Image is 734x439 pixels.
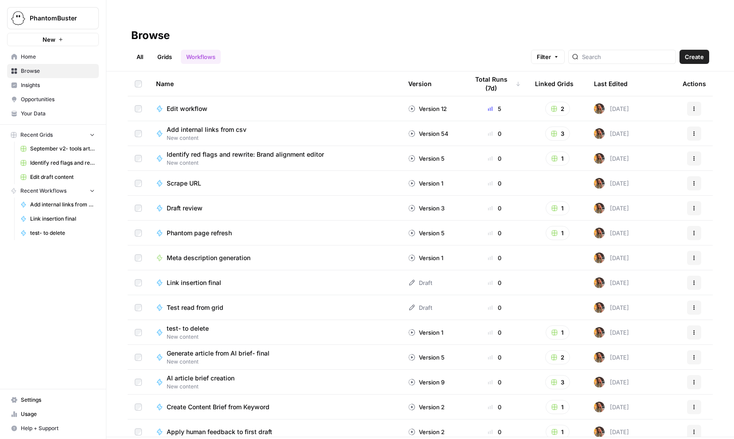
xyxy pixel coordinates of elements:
[408,303,432,312] div: Draft
[7,50,99,64] a: Home
[408,278,432,287] div: Draft
[16,170,99,184] a: Edit draft content
[167,150,324,159] span: Identify red flags and rewrite: Brand alignment editor
[131,28,170,43] div: Browse
[21,67,95,75] span: Browse
[469,378,521,387] div: 0
[156,125,394,142] a: Add internal links from csvNew content
[594,427,629,437] div: [DATE]
[156,179,394,188] a: Scrape URL
[594,302,605,313] img: ig4q4k97gip0ni4l5m9zkcyfayaz
[167,324,209,333] span: test- to delete
[582,52,672,61] input: Search
[545,375,570,389] button: 3
[469,204,521,213] div: 0
[7,393,99,407] a: Settings
[545,102,570,116] button: 2
[594,103,605,114] img: ig4q4k97gip0ni4l5m9zkcyfayaz
[594,302,629,313] div: [DATE]
[594,153,605,164] img: ig4q4k97gip0ni4l5m9zkcyfayaz
[469,229,521,237] div: 0
[594,327,605,338] img: ig4q4k97gip0ni4l5m9zkcyfayaz
[594,352,605,363] img: ig4q4k97gip0ni4l5m9zkcyfayaz
[594,228,629,238] div: [DATE]
[408,104,447,113] div: Version 12
[679,50,709,64] button: Create
[594,203,629,214] div: [DATE]
[167,204,203,213] span: Draft review
[545,127,570,141] button: 3
[21,53,95,61] span: Home
[156,349,394,366] a: Generate article from AI brief- finalNew content
[594,178,629,189] div: [DATE]
[7,407,99,421] a: Usage
[167,253,250,262] span: Meta description generation
[30,145,95,153] span: September v2- tools articles
[156,229,394,237] a: Phantom page refresh
[469,129,521,138] div: 0
[594,178,605,189] img: ig4q4k97gip0ni4l5m9zkcyfayaz
[535,71,574,96] div: Linked Grids
[131,50,148,64] a: All
[469,328,521,337] div: 0
[408,154,445,163] div: Version 5
[167,159,331,167] span: New content
[408,229,445,237] div: Version 5
[594,103,629,114] div: [DATE]
[21,424,95,432] span: Help + Support
[156,71,394,96] div: Name
[30,14,83,23] span: PhantomBuster
[594,153,629,164] div: [DATE]
[408,403,445,411] div: Version 2
[156,104,394,113] a: Edit workflow
[594,352,629,363] div: [DATE]
[43,35,55,44] span: New
[408,378,445,387] div: Version 9
[156,253,394,262] a: Meta description generation
[594,427,605,437] img: ig4q4k97gip0ni4l5m9zkcyfayaz
[7,421,99,435] button: Help + Support
[408,328,443,337] div: Version 1
[7,7,99,29] button: Workspace: PhantomBuster
[469,403,521,411] div: 0
[546,226,570,240] button: 1
[594,203,605,214] img: ig4q4k97gip0ni4l5m9zkcyfayaz
[21,396,95,404] span: Settings
[30,201,95,209] span: Add internal links from csv
[546,151,570,166] button: 1
[7,128,99,142] button: Recent Grids
[594,277,605,288] img: ig4q4k97gip0ni4l5m9zkcyfayaz
[167,179,201,188] span: Scrape URL
[469,353,521,362] div: 0
[545,350,570,364] button: 2
[408,179,443,188] div: Version 1
[16,198,99,212] a: Add internal links from csv
[156,374,394,391] a: AI article brief creationNew content
[167,134,254,142] span: New content
[167,427,272,436] span: Apply human feedback to first draft
[594,128,629,139] div: [DATE]
[167,349,269,358] span: Generate article from AI brief- final
[408,427,445,436] div: Version 2
[469,179,521,188] div: 0
[7,184,99,198] button: Recent Workflows
[30,159,95,167] span: Identify red flags and rewrite: Brand alignment editor Grid
[594,327,629,338] div: [DATE]
[546,201,570,215] button: 1
[594,402,629,412] div: [DATE]
[30,173,95,181] span: Edit draft content
[469,253,521,262] div: 0
[469,427,521,436] div: 0
[683,71,706,96] div: Actions
[167,403,269,411] span: Create Content Brief from Keyword
[20,187,66,195] span: Recent Workflows
[30,229,95,237] span: test- to delete
[167,374,234,383] span: AI article brief creation
[408,71,432,96] div: Version
[469,104,521,113] div: 5
[594,402,605,412] img: ig4q4k97gip0ni4l5m9zkcyfayaz
[167,303,223,312] span: Test read from grid
[167,229,232,237] span: Phantom page refresh
[594,71,628,96] div: Last Edited
[167,125,246,134] span: Add internal links from csv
